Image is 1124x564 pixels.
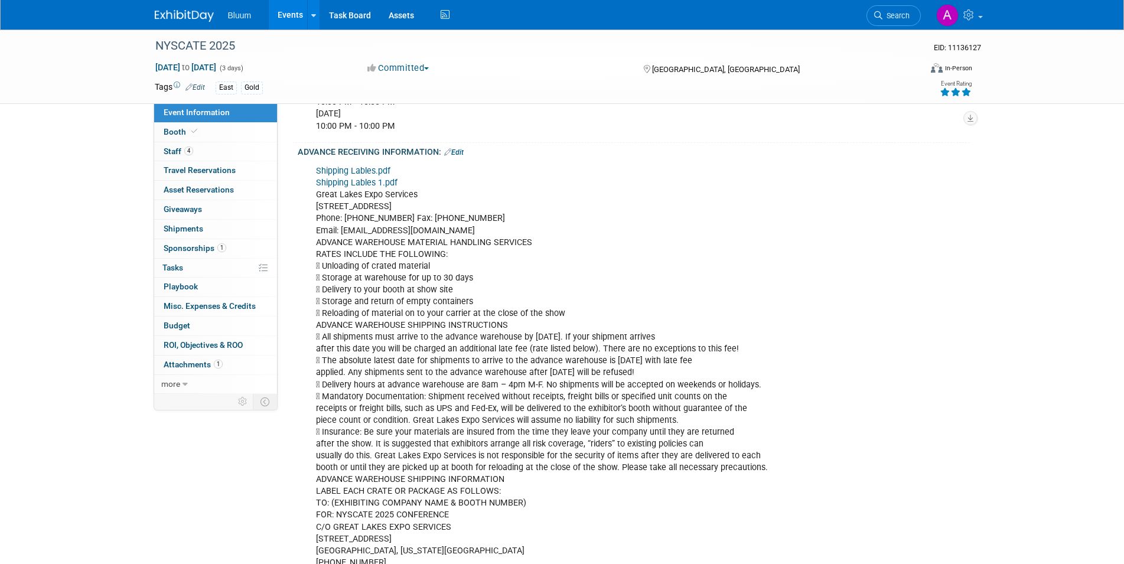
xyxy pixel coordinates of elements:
div: Event Rating [940,81,972,87]
a: ROI, Objectives & ROO [154,336,277,355]
span: Budget [164,321,190,330]
a: Booth [154,123,277,142]
span: Travel Reservations [164,165,236,175]
div: East [216,81,237,94]
span: Tasks [162,263,183,272]
a: Misc. Expenses & Credits [154,297,277,316]
span: more [161,379,180,389]
div: Gold [241,81,263,94]
span: Event ID: 11136127 [934,43,981,52]
td: Tags [155,81,205,94]
span: Search [882,11,910,20]
span: 4 [184,146,193,155]
span: Booth [164,127,200,136]
a: Budget [154,317,277,335]
div: In-Person [944,64,972,73]
a: Giveaways [154,200,277,219]
a: Asset Reservations [154,181,277,200]
span: Misc. Expenses & Credits [164,301,256,311]
span: (3 days) [219,64,243,72]
span: 1 [214,360,223,369]
img: Format-Inperson.png [931,63,943,73]
span: ROI, Objectives & ROO [164,340,243,350]
span: Giveaways [164,204,202,214]
span: Playbook [164,282,198,291]
span: Attachments [164,360,223,369]
span: [GEOGRAPHIC_DATA], [GEOGRAPHIC_DATA] [652,65,800,74]
a: Sponsorships1 [154,239,277,258]
img: Alison Rossi [936,4,959,27]
i: Booth reservation complete [191,128,197,135]
a: Travel Reservations [154,161,277,180]
span: Staff [164,146,193,156]
a: Playbook [154,278,277,296]
span: Asset Reservations [164,185,234,194]
div: ADVANCE RECEIVING INFORMATION: [298,143,970,158]
span: 1 [217,243,226,252]
span: Shipments [164,224,203,233]
a: Staff4 [154,142,277,161]
a: Shipping Lables 1.pdf [316,178,398,188]
a: Attachments1 [154,356,277,374]
span: to [180,63,191,72]
div: NYSCATE 2025 [151,35,903,57]
td: Personalize Event Tab Strip [233,394,253,409]
span: [DATE] [DATE] [155,62,217,73]
a: Event Information [154,103,277,122]
span: Event Information [164,107,230,117]
span: Sponsorships [164,243,226,253]
a: Shipping Lables.pdf [316,166,390,176]
button: Committed [363,62,434,74]
a: more [154,375,277,394]
div: Event Format [851,61,973,79]
a: Tasks [154,259,277,278]
a: Edit [185,83,205,92]
span: Bluum [228,11,252,20]
td: Toggle Event Tabs [253,394,277,409]
a: Edit [444,148,464,157]
a: Search [866,5,921,26]
a: Shipments [154,220,277,239]
img: ExhibitDay [155,10,214,22]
